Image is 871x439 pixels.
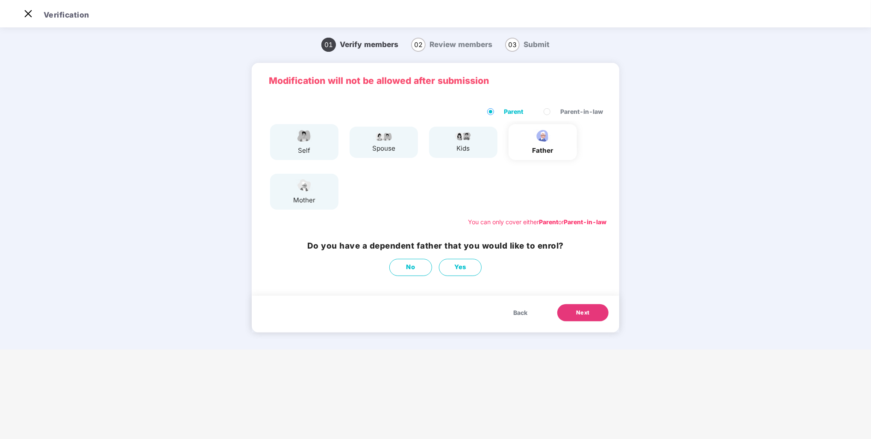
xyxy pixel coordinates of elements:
[372,143,395,154] div: spouse
[453,143,474,154] div: kids
[307,240,564,252] h3: Do you have a dependent father that you would like to enrol?
[340,40,398,49] span: Verify members
[411,38,426,52] span: 02
[532,128,553,143] img: svg+xml;base64,PHN2ZyBpZD0iRmF0aGVyX2ljb24iIHhtbG5zPSJodHRwOi8vd3d3LnczLm9yZy8yMDAwL3N2ZyIgeG1sbn...
[513,308,527,317] span: Back
[439,259,482,276] button: Yes
[564,218,606,225] b: Parent-in-law
[389,259,432,276] button: No
[557,107,606,116] span: Parent-in-law
[373,131,394,141] img: svg+xml;base64,PHN2ZyB4bWxucz0iaHR0cDovL3d3dy53My5vcmcvMjAwMC9zdmciIHdpZHRoPSI5Ny44OTciIGhlaWdodD...
[539,218,558,225] b: Parent
[557,304,609,321] button: Next
[468,217,606,227] div: You can only cover either or
[453,131,474,141] img: svg+xml;base64,PHN2ZyB4bWxucz0iaHR0cDovL3d3dy53My5vcmcvMjAwMC9zdmciIHdpZHRoPSI3OS4wMzciIGhlaWdodD...
[576,308,590,317] span: Next
[430,40,492,49] span: Review members
[454,262,466,272] span: Yes
[500,107,527,116] span: Parent
[505,38,520,52] span: 03
[505,304,536,321] button: Back
[294,128,315,143] img: svg+xml;base64,PHN2ZyBpZD0iRW1wbG95ZWVfbWFsZSIgeG1sbnM9Imh0dHA6Ly93d3cudzMub3JnLzIwMDAvc3ZnIiB3aW...
[406,262,415,272] span: No
[269,74,602,88] p: Modification will not be allowed after submission
[294,145,315,156] div: self
[293,195,315,205] div: mother
[321,38,336,52] span: 01
[524,40,550,49] span: Submit
[294,178,315,193] img: svg+xml;base64,PHN2ZyB4bWxucz0iaHR0cDovL3d3dy53My5vcmcvMjAwMC9zdmciIHdpZHRoPSI1NCIgaGVpZ2h0PSIzOC...
[532,145,553,156] div: father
